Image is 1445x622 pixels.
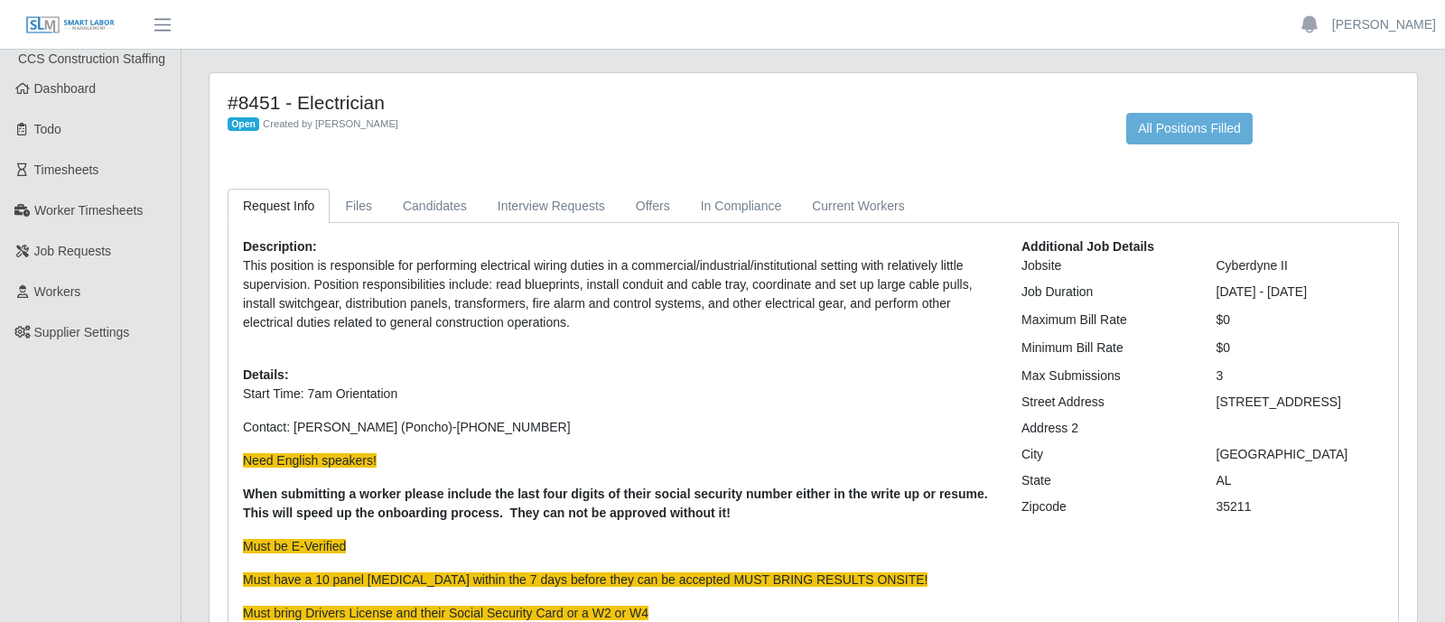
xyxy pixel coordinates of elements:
[263,118,398,129] span: Created by [PERSON_NAME]
[228,117,259,132] span: Open
[34,122,61,136] span: Todo
[34,81,97,96] span: Dashboard
[1008,367,1203,385] div: Max Submissions
[1203,311,1398,330] div: $0
[34,284,81,299] span: Workers
[228,91,1099,114] h4: #8451 - Electrician
[797,189,919,224] a: Current Workers
[243,606,648,620] span: Must bring Drivers License and their Social Security Card or a W2 or W4
[1021,239,1154,254] b: Additional Job Details
[1008,256,1203,275] div: Jobsite
[1203,367,1398,385] div: 3
[1203,256,1398,275] div: Cyberdyne II
[1008,339,1203,357] div: Minimum Bill Rate
[482,189,620,224] a: Interview Requests
[34,203,143,218] span: Worker Timesheets
[457,420,571,434] ringoverc2c-84e06f14122c: Call with Ringover
[34,244,112,258] span: Job Requests
[330,189,387,224] a: Files
[1203,339,1398,357] div: $0
[243,239,317,254] b: Description:
[243,420,571,434] ringover-84e06f14122c: Contact: [PERSON_NAME] (Poncho)-
[1203,393,1398,412] div: [STREET_ADDRESS]
[620,189,685,224] a: Offers
[1008,283,1203,302] div: Job Duration
[1008,419,1203,438] div: Address 2
[25,15,116,35] img: SLM Logo
[243,367,289,382] b: Details:
[457,420,571,434] ringoverc2c-number-84e06f14122c: [PHONE_NUMBER]
[243,385,994,404] p: Start Time: 7am Orientation
[1008,471,1203,490] div: State
[1203,471,1398,490] div: AL
[243,487,992,520] strong: When submitting a worker please include the last four digits of their social security number eith...
[1008,445,1203,464] div: City
[228,189,330,224] a: Request Info
[1332,15,1436,34] a: [PERSON_NAME]
[243,572,928,587] span: Must have a 10 panel [MEDICAL_DATA] within the 7 days before they can be accepted MUST BRING RESU...
[34,325,130,339] span: Supplier Settings
[1008,393,1203,412] div: Street Address
[1203,445,1398,464] div: [GEOGRAPHIC_DATA]
[685,189,797,224] a: In Compliance
[1126,113,1253,144] button: All Positions Filled
[243,256,994,332] p: This position is responsible for performing electrical wiring duties in a commercial/industrial/i...
[243,453,377,468] span: Need English speakers!
[1203,497,1398,516] div: 35211
[34,162,99,177] span: Timesheets
[1203,283,1398,302] div: [DATE] - [DATE]
[18,51,165,66] span: CCS Construction Staffing
[1008,497,1203,516] div: Zipcode
[243,539,346,553] span: Must be E-Verified
[387,189,482,224] a: Candidates
[1008,311,1203,330] div: Maximum Bill Rate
